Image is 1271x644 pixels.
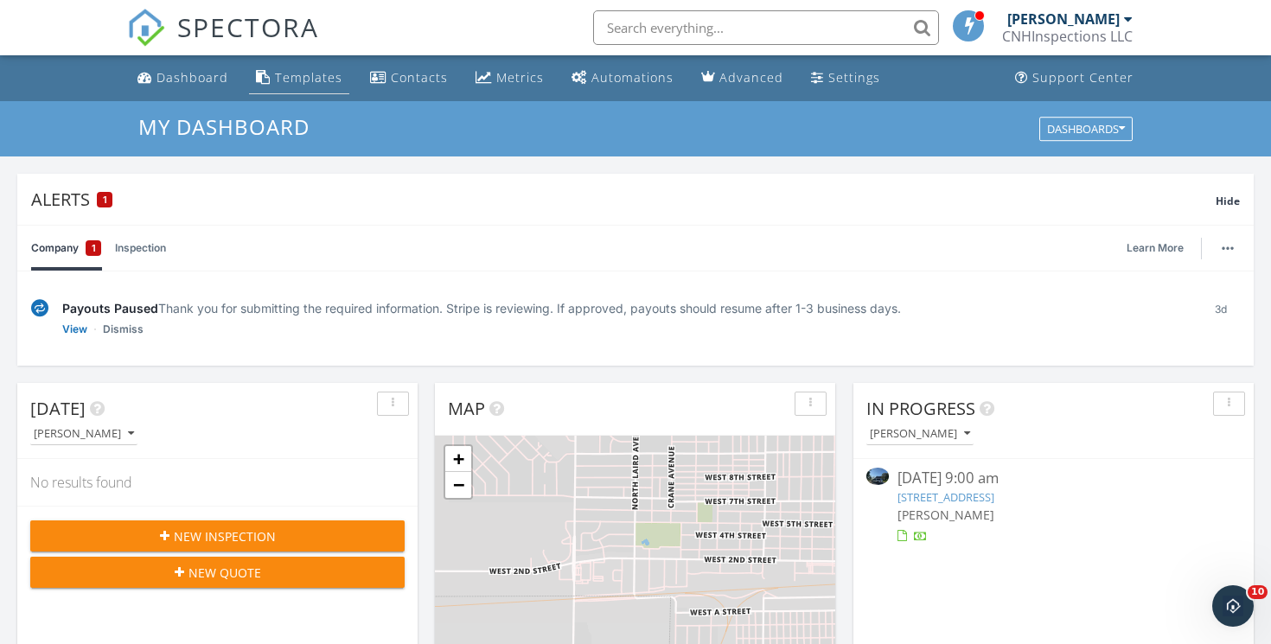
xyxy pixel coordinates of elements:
[1047,123,1125,135] div: Dashboards
[17,459,418,506] div: No results found
[115,226,166,271] a: Inspection
[30,557,405,588] button: New Quote
[34,428,134,440] div: [PERSON_NAME]
[828,69,880,86] div: Settings
[363,62,455,94] a: Contacts
[866,468,889,485] img: 9521837%2Freports%2F8c98a765-03d3-4615-a4cf-e64412c40c21%2Fcover_photos%2FJR91jSZiIA7D0V9QpQmv%2F...
[897,489,994,505] a: [STREET_ADDRESS]
[445,446,471,472] a: Zoom in
[1216,194,1240,208] span: Hide
[866,397,975,420] span: In Progress
[138,112,310,141] span: My Dashboard
[1008,62,1140,94] a: Support Center
[103,321,144,338] a: Dismiss
[694,62,790,94] a: Advanced
[1032,69,1134,86] div: Support Center
[1002,28,1133,45] div: CNHInspections LLC
[31,188,1216,211] div: Alerts
[1222,246,1234,250] img: ellipsis-632cfdd7c38ec3a7d453.svg
[177,9,319,45] span: SPECTORA
[275,69,342,86] div: Templates
[565,62,680,94] a: Automations (Basic)
[62,301,158,316] span: Payouts Paused
[31,226,101,271] a: Company
[103,194,107,206] span: 1
[62,321,87,338] a: View
[156,69,228,86] div: Dashboard
[469,62,551,94] a: Metrics
[1248,585,1268,599] span: 10
[391,69,448,86] div: Contacts
[30,520,405,552] button: New Inspection
[719,69,783,86] div: Advanced
[448,397,485,420] span: Map
[188,564,261,582] span: New Quote
[174,527,276,545] span: New Inspection
[1201,299,1240,338] div: 3d
[804,62,887,94] a: Settings
[593,10,939,45] input: Search everything...
[249,62,349,94] a: Templates
[1039,117,1133,141] button: Dashboards
[30,423,137,446] button: [PERSON_NAME]
[1212,585,1254,627] iframe: Intercom live chat
[31,299,48,317] img: under-review-2fe708636b114a7f4b8d.svg
[131,62,235,94] a: Dashboard
[1007,10,1120,28] div: [PERSON_NAME]
[62,299,1187,317] div: Thank you for submitting the required information. Stripe is reviewing. If approved, payouts shou...
[866,423,974,446] button: [PERSON_NAME]
[591,69,674,86] div: Automations
[1127,239,1194,257] a: Learn More
[496,69,544,86] div: Metrics
[870,428,970,440] div: [PERSON_NAME]
[866,468,1241,545] a: [DATE] 9:00 am [STREET_ADDRESS] [PERSON_NAME]
[897,468,1210,489] div: [DATE] 9:00 am
[445,472,471,498] a: Zoom out
[127,23,319,60] a: SPECTORA
[897,507,994,523] span: [PERSON_NAME]
[127,9,165,47] img: The Best Home Inspection Software - Spectora
[30,397,86,420] span: [DATE]
[92,239,96,257] span: 1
